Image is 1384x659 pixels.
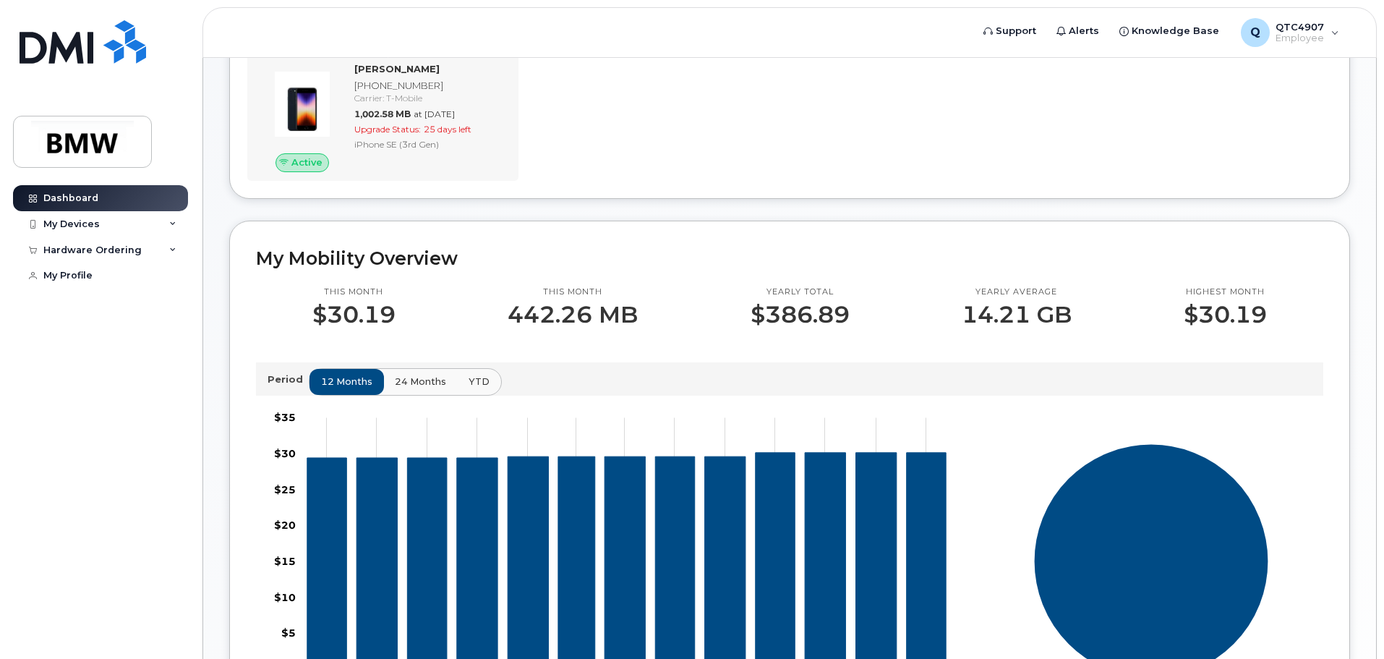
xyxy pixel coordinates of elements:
[1231,18,1349,47] div: QTC4907
[354,79,504,93] div: [PHONE_NUMBER]
[274,482,296,496] tspan: $25
[414,109,455,119] span: at [DATE]
[1250,24,1260,41] span: Q
[1184,286,1267,298] p: Highest month
[508,302,638,328] p: 442.26 MB
[751,286,850,298] p: Yearly total
[1276,33,1324,44] span: Employee
[1069,24,1099,38] span: Alerts
[354,63,440,75] strong: [PERSON_NAME]
[354,92,504,104] div: Carrier: T-Mobile
[274,411,296,424] tspan: $35
[274,555,296,568] tspan: $15
[274,519,296,532] tspan: $20
[281,626,296,639] tspan: $5
[395,375,446,388] span: 24 months
[973,17,1046,46] a: Support
[354,124,421,135] span: Upgrade Status:
[354,138,504,150] div: iPhone SE (3rd Gen)
[1046,17,1109,46] a: Alerts
[751,302,850,328] p: $386.89
[312,302,396,328] p: $30.19
[1132,24,1219,38] span: Knowledge Base
[274,590,296,603] tspan: $10
[962,302,1072,328] p: 14.21 GB
[1321,596,1373,648] iframe: Messenger Launcher
[469,375,490,388] span: YTD
[1109,17,1229,46] a: Knowledge Base
[1184,302,1267,328] p: $30.19
[354,109,411,119] span: 1,002.58 MB
[424,124,471,135] span: 25 days left
[1276,21,1324,33] span: QTC4907
[268,69,337,139] img: image20231002-3703462-1angbar.jpeg
[996,24,1036,38] span: Support
[256,62,510,172] a: Active[PERSON_NAME][PHONE_NUMBER]Carrier: T-Mobile1,002.58 MBat [DATE]Upgrade Status:25 days left...
[962,286,1072,298] p: Yearly average
[274,446,296,459] tspan: $30
[312,286,396,298] p: This month
[508,286,638,298] p: This month
[256,247,1323,269] h2: My Mobility Overview
[268,373,309,386] p: Period
[291,156,322,169] span: Active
